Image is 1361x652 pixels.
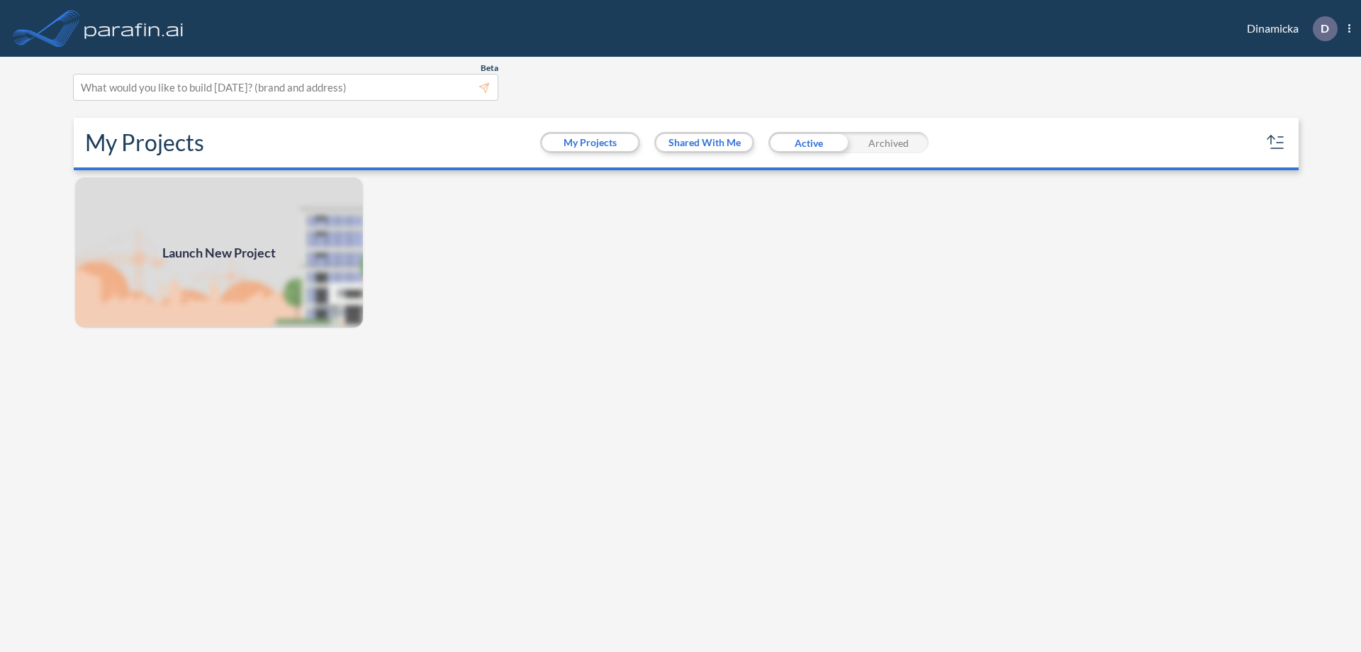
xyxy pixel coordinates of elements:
[74,176,364,329] img: add
[1226,16,1350,41] div: Dinamicka
[1321,22,1329,35] p: D
[74,176,364,329] a: Launch New Project
[162,243,276,263] span: Launch New Project
[768,132,848,153] div: Active
[848,132,929,153] div: Archived
[481,62,498,74] span: Beta
[542,134,638,151] button: My Projects
[82,14,186,43] img: logo
[656,134,752,151] button: Shared With Me
[85,129,204,156] h2: My Projects
[1265,131,1287,154] button: sort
